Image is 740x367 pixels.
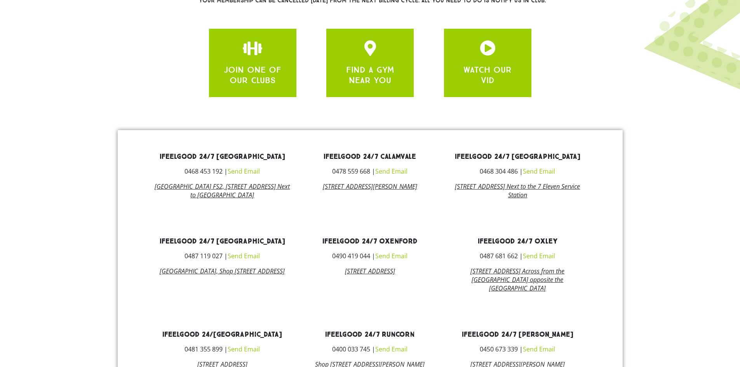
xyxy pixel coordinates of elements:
a: FIND A GYM NEAR YOU [346,64,394,85]
h3: 0400 033 745 | [302,346,438,352]
a: Send Email [228,345,260,353]
a: apbct__label_id__gravity_form [362,40,378,56]
a: apbct__label_id__gravity_form [245,40,260,56]
a: [STREET_ADDRESS][PERSON_NAME] [323,182,417,191]
a: Send Email [228,167,260,176]
h3: 0487 119 027 | [155,253,291,259]
a: Send Email [523,167,555,176]
a: ifeelgood 24/7 [GEOGRAPHIC_DATA] [160,152,285,161]
a: Send Email [375,345,407,353]
a: Send Email [375,252,407,260]
h3: 0481 355 899 | [155,346,291,352]
h3: 0478 559 668 | [302,168,438,174]
a: Send Email [523,345,555,353]
a: ifeelgood 24/7 [GEOGRAPHIC_DATA] [455,152,580,161]
a: [STREET_ADDRESS] [345,267,395,275]
a: JOIN ONE OF OUR CLUBS [224,64,281,85]
a: [GEOGRAPHIC_DATA] FS2, [STREET_ADDRESS] Next to [GEOGRAPHIC_DATA] [155,182,290,199]
h3: 0468 453 192 | [155,168,291,174]
a: ifeelgood 24/7 [GEOGRAPHIC_DATA] [160,237,285,246]
a: Send Email [523,252,555,260]
a: ifeelgood 24/[GEOGRAPHIC_DATA] [162,330,282,339]
h3: 0487 681 662 | [449,253,585,259]
a: Send Email [375,167,407,176]
a: [GEOGRAPHIC_DATA], Shop [STREET_ADDRESS] [160,267,285,275]
a: ifeelgood 24/7 [PERSON_NAME] [462,330,573,339]
a: ifeelgood 24/7 Oxley [478,237,557,246]
a: ifeelgood 24/7 Runcorn [325,330,414,339]
a: WATCH OUR VID [463,64,512,85]
a: ifeelgood 24/7 Calamvale [324,152,416,161]
a: Send Email [228,252,260,260]
h3: 0450 673 339 | [449,346,585,352]
a: [STREET_ADDRESS] Next to the 7 Eleven Service Station [455,182,580,199]
h3: 0490 419 044 | [302,253,438,259]
a: ifeelgood 24/7 Oxenford [322,237,418,246]
a: [STREET_ADDRESS] Across from the [GEOGRAPHIC_DATA] opposite the [GEOGRAPHIC_DATA] [470,267,564,292]
a: apbct__label_id__gravity_form [480,40,495,56]
h3: 0468 304 486 | [449,168,585,174]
